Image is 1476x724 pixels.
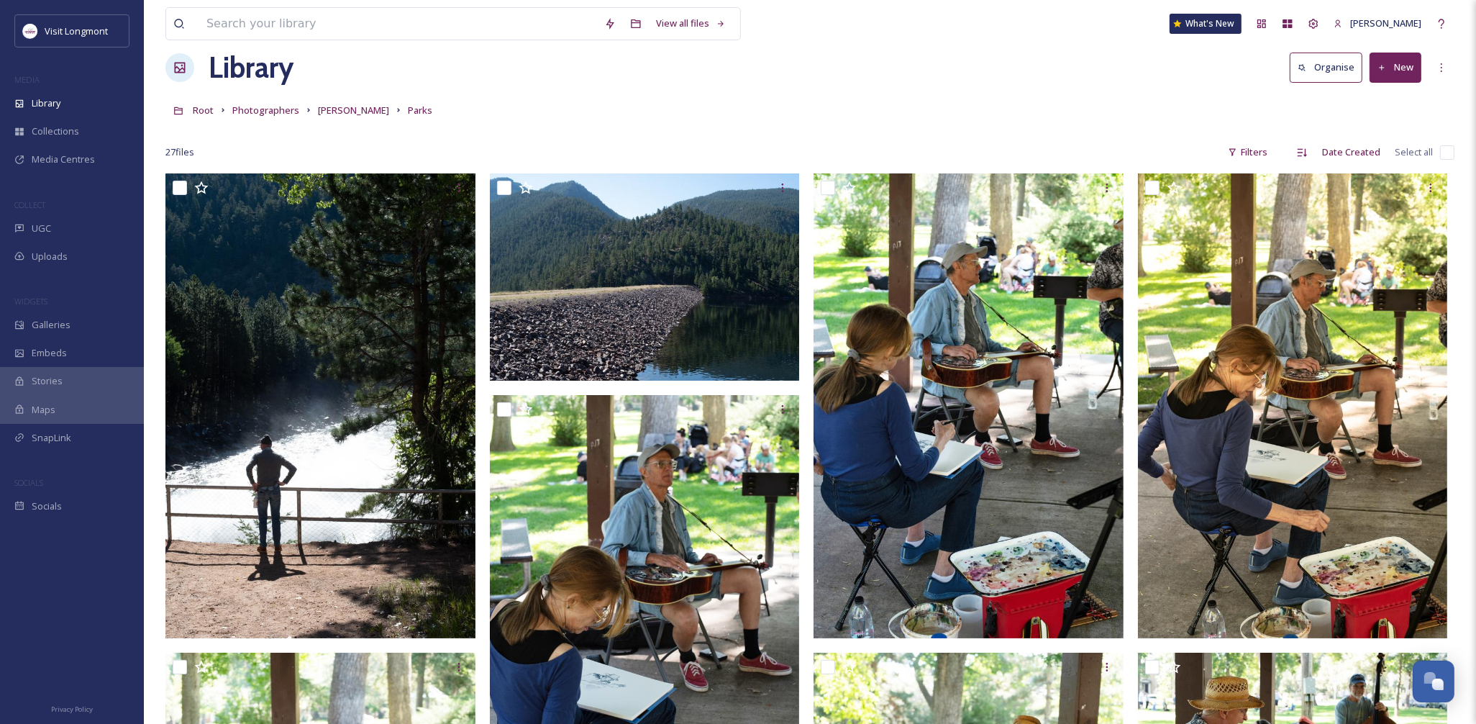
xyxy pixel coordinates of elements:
[199,8,597,40] input: Search your library
[1413,661,1454,702] button: Open Chat
[51,700,93,717] a: Privacy Policy
[1315,138,1388,166] div: Date Created
[209,46,293,89] a: Library
[232,101,299,119] a: Photographers
[1395,145,1433,159] span: Select all
[45,24,108,37] span: Visit Longmont
[32,222,51,235] span: UGC
[32,250,68,263] span: Uploads
[193,104,214,117] span: Root
[14,477,43,488] span: SOCIALS
[32,96,60,110] span: Library
[193,101,214,119] a: Root
[814,173,1124,638] img: DSC_2251.jpeg
[649,9,733,37] a: View all files
[14,296,47,307] span: WIDGETS
[318,101,389,119] a: [PERSON_NAME]
[1290,53,1362,82] button: Organise
[232,104,299,117] span: Photographers
[318,104,389,117] span: [PERSON_NAME]
[32,153,95,166] span: Media Centres
[1350,17,1421,30] span: [PERSON_NAME]
[23,24,37,38] img: longmont.jpg
[408,101,432,119] a: Parks
[1138,173,1448,638] img: DSC_2252.jpeg
[32,318,70,332] span: Galleries
[165,145,194,159] span: 27 file s
[1170,14,1242,34] a: What's New
[1221,138,1275,166] div: Filters
[32,431,71,445] span: SnapLink
[32,374,63,388] span: Stories
[14,74,40,85] span: MEDIA
[32,125,79,138] span: Collections
[51,705,93,714] span: Privacy Policy
[14,199,45,210] span: COLLECT
[32,403,55,417] span: Maps
[32,346,67,360] span: Embeds
[1326,9,1429,37] a: [PERSON_NAME]
[1290,53,1370,82] a: Organise
[408,104,432,117] span: Parks
[490,173,800,381] img: DSC_34143.jpeg
[1370,53,1421,82] button: New
[165,173,475,638] img: DSC_31442.jpeg
[32,499,62,513] span: Socials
